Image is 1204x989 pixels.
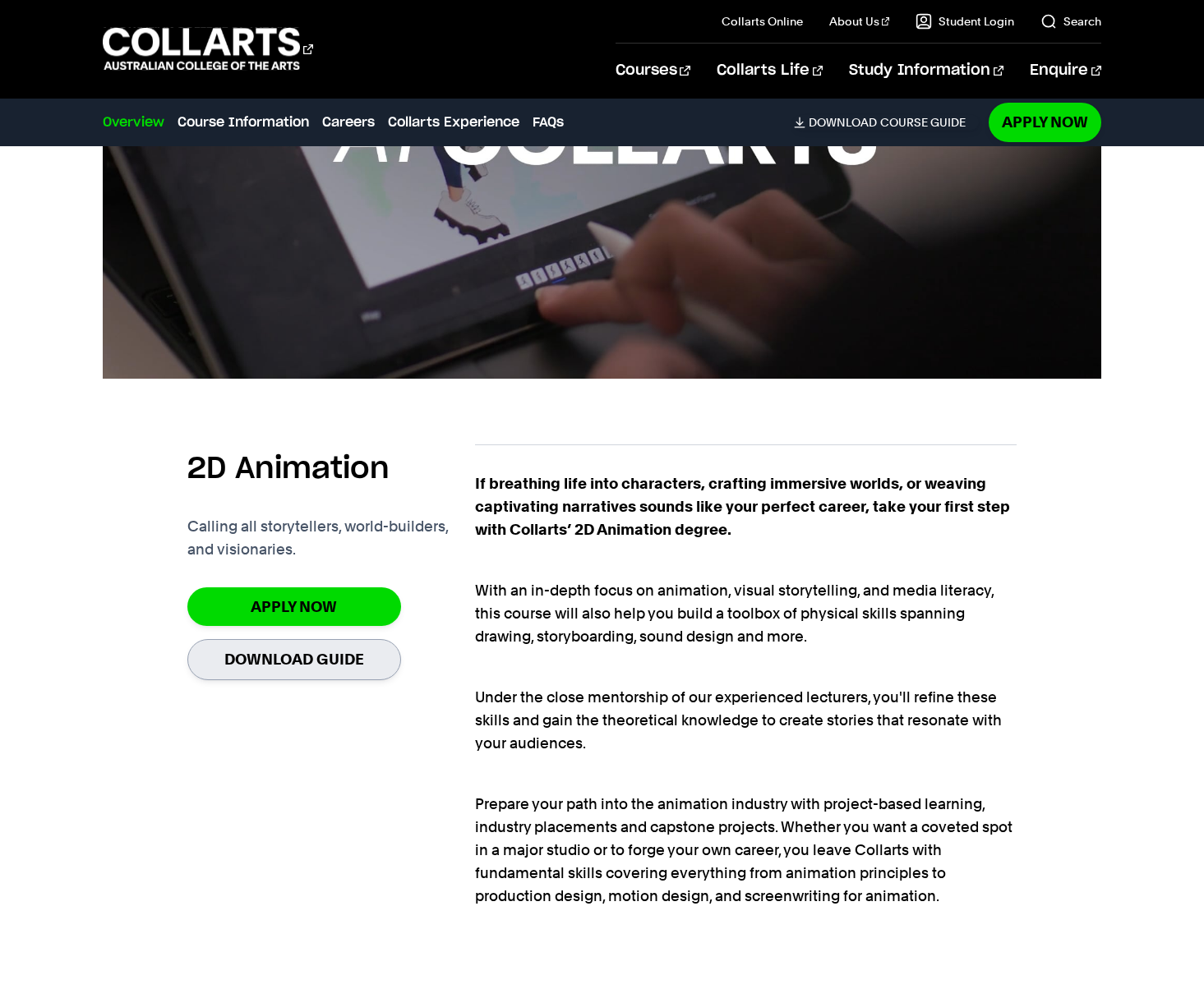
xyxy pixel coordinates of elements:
a: Study Information [849,44,1003,98]
strong: If breathing life into characters, crafting immersive worlds, or weaving captivating narratives s... [475,475,1010,538]
a: Overview [103,113,164,132]
a: Collarts Life [717,44,823,98]
a: Enquire [1030,44,1101,98]
a: Courses [616,44,690,98]
a: Course Information [178,113,309,132]
h2: 2D Animation [187,451,390,487]
a: Student Login [916,13,1014,30]
p: With an in-depth focus on animation, visual storytelling, and media literacy, this course will al... [475,556,1017,648]
a: Collarts Online [722,13,803,30]
a: Download Guide [187,639,401,679]
span: Download [809,115,877,130]
a: Apply Now [989,103,1101,141]
p: Prepare your path into the animation industry with project-based learning, industry placements an... [475,770,1017,908]
a: Careers [322,113,375,132]
a: Search [1040,13,1101,30]
a: About Us [829,13,890,30]
a: Collarts Experience [388,113,519,132]
p: Under the close mentorship of our experienced lecturers, you'll refine these skills and gain the ... [475,663,1017,755]
div: Go to homepage [103,25,313,72]
p: Calling all storytellers, world-builders, and visionaries. [187,515,475,561]
a: FAQs [533,113,564,132]
a: Apply Now [187,587,401,626]
a: DownloadCourse Guide [794,115,979,130]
